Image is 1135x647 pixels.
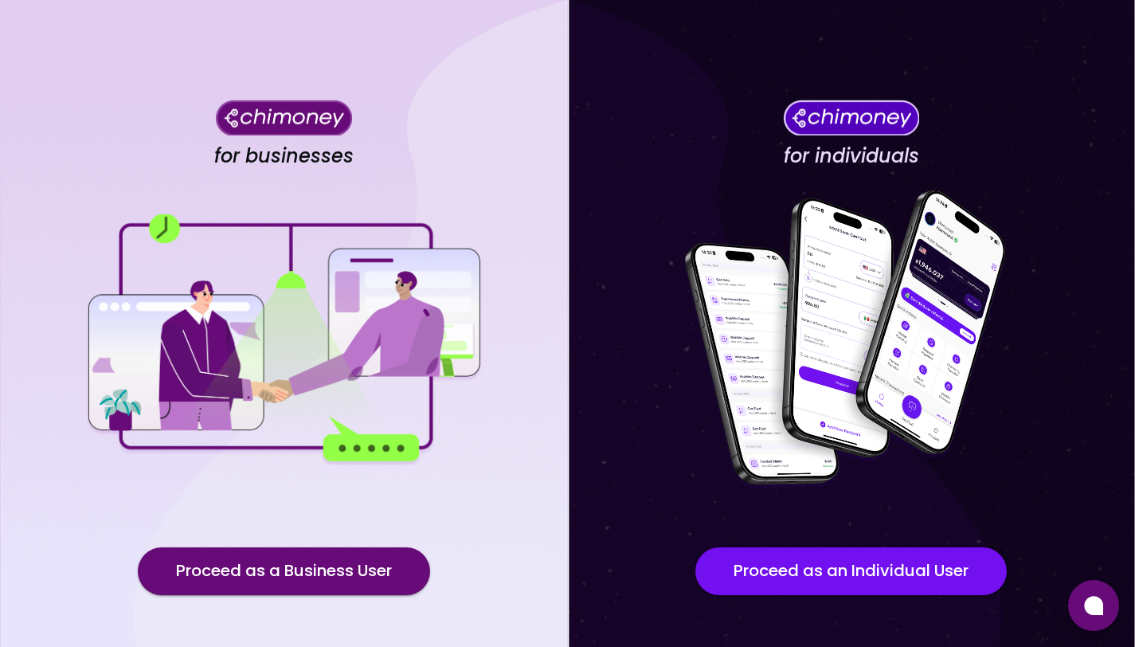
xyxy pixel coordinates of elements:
[652,181,1051,500] img: for individuals
[1068,580,1119,631] button: Open chat window
[214,144,354,168] h4: for businesses
[138,547,430,595] button: Proceed as a Business User
[84,214,483,465] img: for businesses
[695,547,1007,595] button: Proceed as an Individual User
[784,144,919,168] h4: for individuals
[783,100,919,135] img: Chimoney for individuals
[216,100,352,135] img: Chimoney for businesses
